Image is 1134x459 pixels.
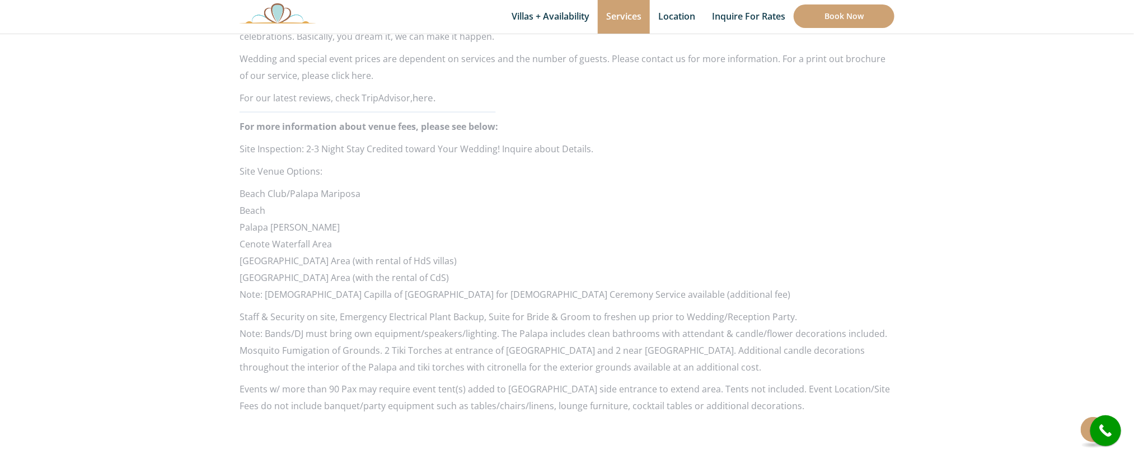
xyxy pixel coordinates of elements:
[240,236,894,252] li: Cenote Waterfall Area
[240,381,894,415] p: Events w/ more than 90 Pax may require event tent(s) added to [GEOGRAPHIC_DATA] side entrance to ...
[240,3,316,24] img: Awesome Logo
[413,91,435,104] a: here.
[240,140,894,415] div: Page 2
[1090,415,1121,446] a: call
[240,185,894,202] li: Beach Club/Palapa Mariposa
[240,252,894,269] li: [GEOGRAPHIC_DATA] Area (with rental of HdS villas)
[240,90,894,106] p: For our latest reviews, check TripAdvisor,
[240,140,894,157] p: Site Inspection: 2-3 Night Stay Credited toward Your Wedding! Inquire about Details.
[240,269,894,286] li: [GEOGRAPHIC_DATA] Area (with the rental of CdS)
[240,286,894,303] p: Note: [DEMOGRAPHIC_DATA] Capilla of [GEOGRAPHIC_DATA] for [DEMOGRAPHIC_DATA] Ceremony Service ava...
[240,219,894,236] li: Palapa [PERSON_NAME]
[794,4,894,28] a: Book Now
[240,308,894,376] p: Staff & Security on site, Emergency Electrical Plant Backup, Suite for Bride & Groom to freshen u...
[240,163,894,180] p: Site Venue Options:
[240,202,894,219] li: Beach
[240,120,498,133] strong: For more information about venue fees, please see below:
[1093,418,1118,443] i: call
[240,50,894,84] p: Wedding and special event prices are dependent on services and the number of guests. Please conta...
